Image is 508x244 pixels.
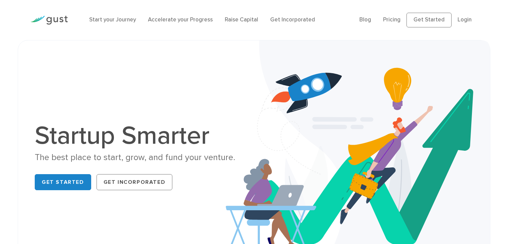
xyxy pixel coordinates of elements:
div: The best place to start, grow, and fund your venture. [35,152,249,163]
a: Get Started [35,174,91,190]
a: Login [458,16,472,23]
img: Gust Logo [30,16,68,25]
a: Get Incorporated [270,16,315,23]
a: Get Incorporated [97,174,173,190]
h1: Startup Smarter [35,123,249,148]
a: Pricing [383,16,400,23]
a: Start your Journey [89,16,136,23]
a: Blog [359,16,371,23]
a: Get Started [406,13,452,27]
a: Raise Capital [225,16,258,23]
a: Accelerate your Progress [148,16,213,23]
